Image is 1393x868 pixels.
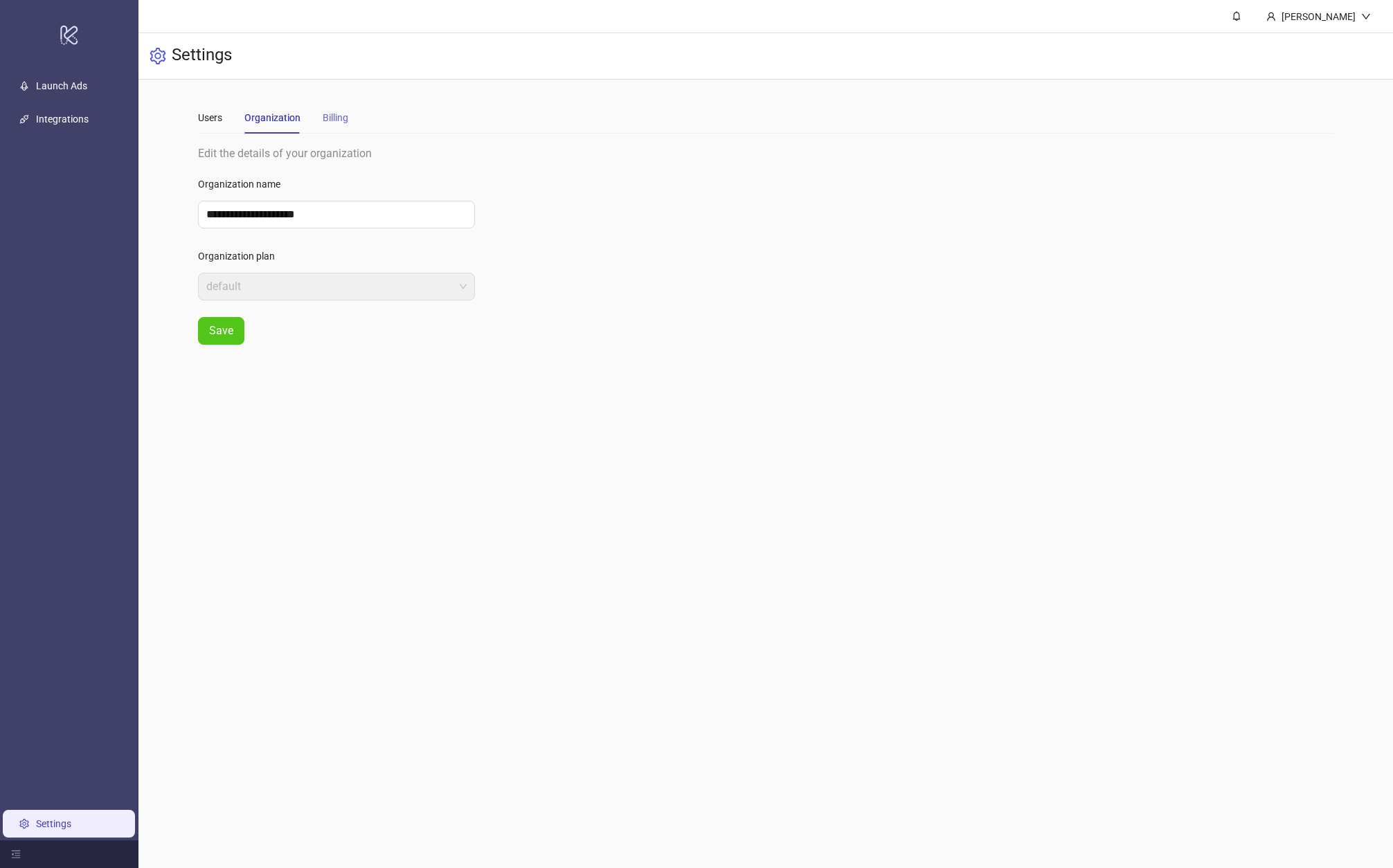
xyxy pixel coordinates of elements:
[1361,12,1371,21] span: down
[36,80,87,91] a: Launch Ads
[198,110,222,125] div: Users
[244,110,300,125] div: Organization
[36,818,71,829] a: Settings
[323,110,348,125] div: Billing
[198,317,244,345] button: Save
[1266,12,1276,21] span: user
[1232,11,1241,21] span: bell
[198,201,475,228] input: Organization name
[11,849,21,859] span: menu-fold
[198,245,284,267] label: Organization plan
[206,273,467,300] span: default
[209,325,233,337] span: Save
[1276,9,1361,24] div: [PERSON_NAME]
[172,44,232,68] h3: Settings
[150,48,166,64] span: setting
[36,114,89,125] a: Integrations
[198,173,289,195] label: Organization name
[198,145,1334,162] div: Edit the details of your organization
